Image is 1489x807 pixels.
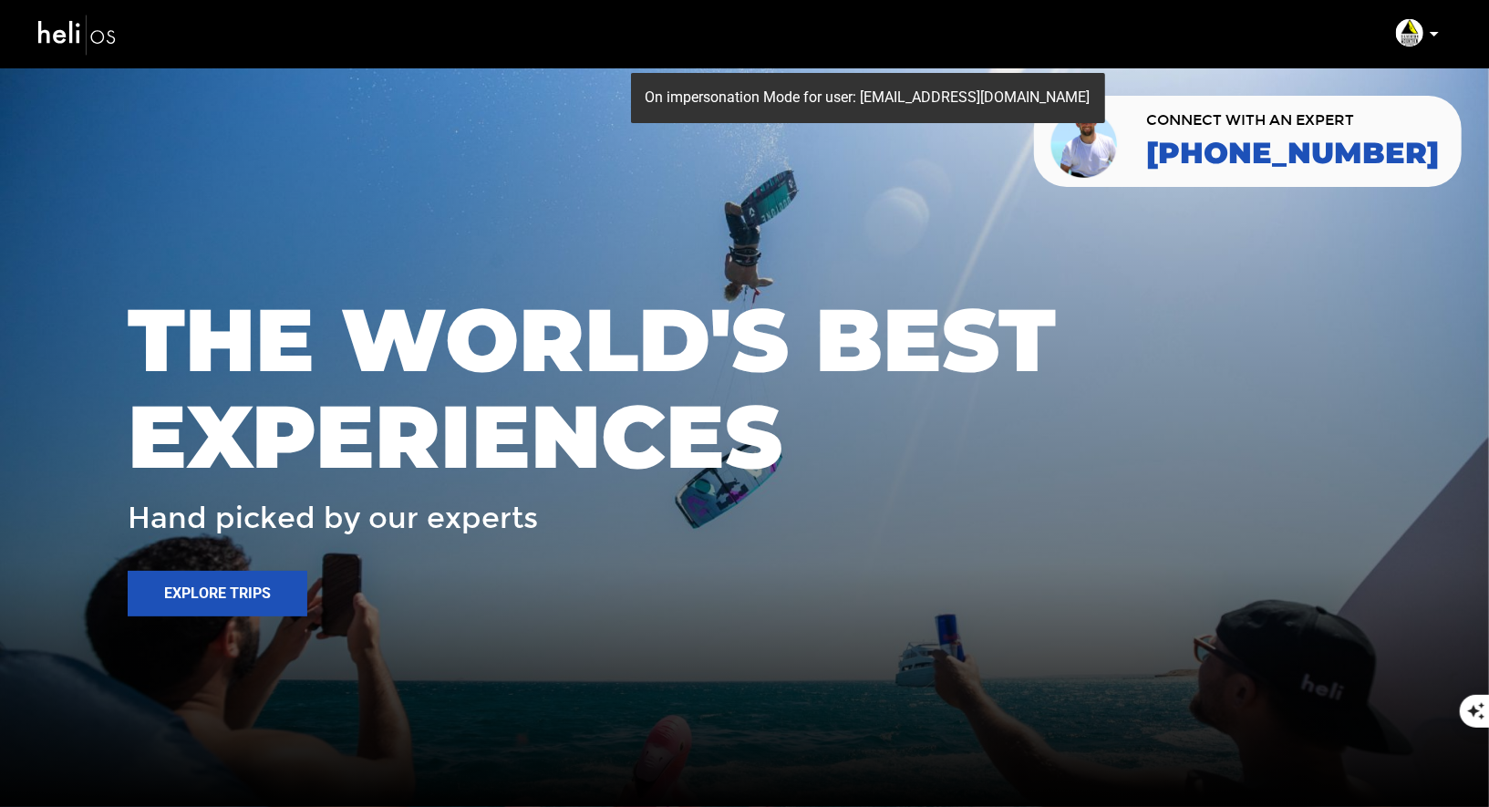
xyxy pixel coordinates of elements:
[1146,137,1439,170] a: [PHONE_NUMBER]
[128,292,1361,484] span: THE WORLD'S BEST EXPERIENCES
[1396,19,1423,47] img: b3bcc865aaab25ac3536b0227bee0eb5.png
[128,571,307,616] button: Explore Trips
[1048,103,1123,180] img: contact our team
[1146,113,1439,128] span: CONNECT WITH AN EXPERT
[631,73,1105,123] div: On impersonation Mode for user: [EMAIL_ADDRESS][DOMAIN_NAME]
[36,10,119,58] img: heli-logo
[128,502,538,534] span: Hand picked by our experts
